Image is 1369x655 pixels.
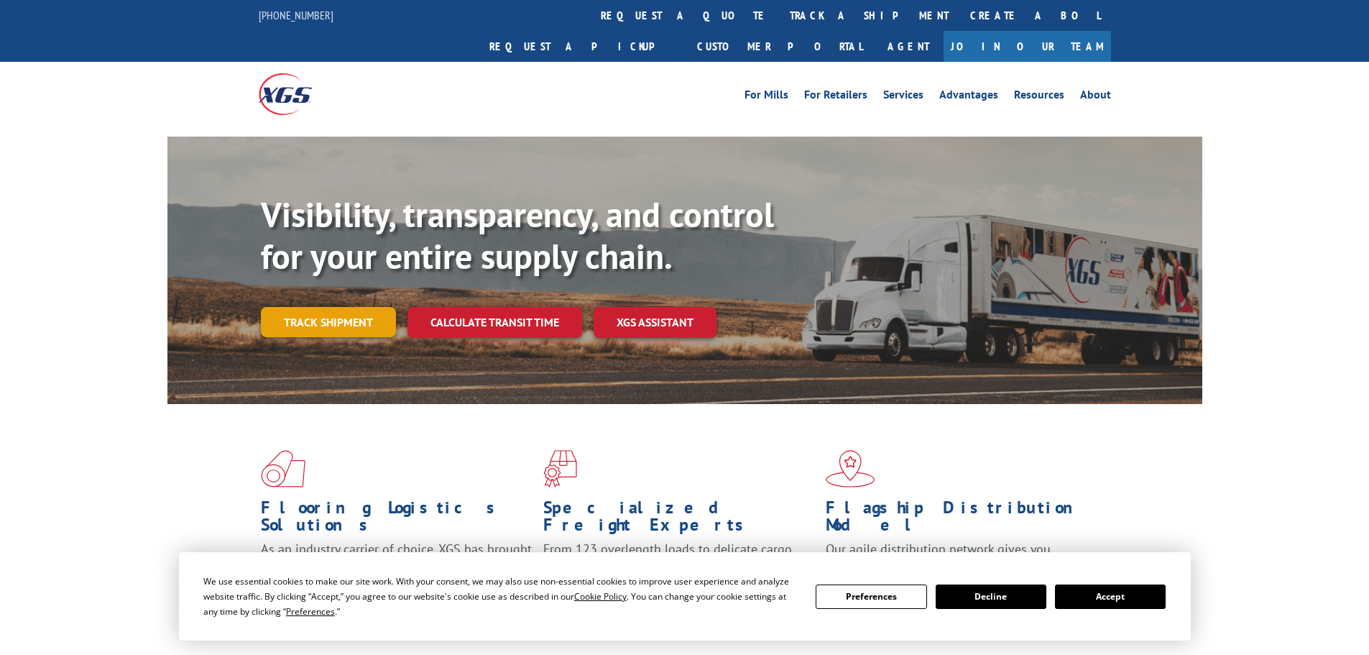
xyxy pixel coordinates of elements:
[261,541,532,592] span: As an industry carrier of choice, XGS has brought innovation and dedication to flooring logistics...
[816,585,926,609] button: Preferences
[944,31,1111,62] a: Join Our Team
[407,307,582,338] a: Calculate transit time
[543,541,815,605] p: From 123 overlength loads to delicate cargo, our experienced staff knows the best way to move you...
[826,450,875,487] img: xgs-icon-flagship-distribution-model-red
[261,450,305,487] img: xgs-icon-total-supply-chain-intelligence-red
[804,89,867,105] a: For Retailers
[594,307,716,338] a: XGS ASSISTANT
[543,499,815,541] h1: Specialized Freight Experts
[286,605,335,618] span: Preferences
[939,89,998,105] a: Advantages
[686,31,873,62] a: Customer Portal
[745,89,788,105] a: For Mills
[543,450,577,487] img: xgs-icon-focused-on-flooring-red
[179,552,1191,641] div: Cookie Consent Prompt
[883,89,923,105] a: Services
[203,574,798,619] div: We use essential cookies to make our site work. With your consent, we may also use non-essential ...
[1080,89,1111,105] a: About
[261,307,396,337] a: Track shipment
[826,541,1090,574] span: Our agile distribution network gives you nationwide inventory management on demand.
[873,31,944,62] a: Agent
[826,499,1097,541] h1: Flagship Distribution Model
[259,8,333,22] a: [PHONE_NUMBER]
[261,192,774,278] b: Visibility, transparency, and control for your entire supply chain.
[261,499,533,541] h1: Flooring Logistics Solutions
[574,590,627,603] span: Cookie Policy
[1014,89,1064,105] a: Resources
[479,31,686,62] a: Request a pickup
[1055,585,1166,609] button: Accept
[936,585,1046,609] button: Decline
